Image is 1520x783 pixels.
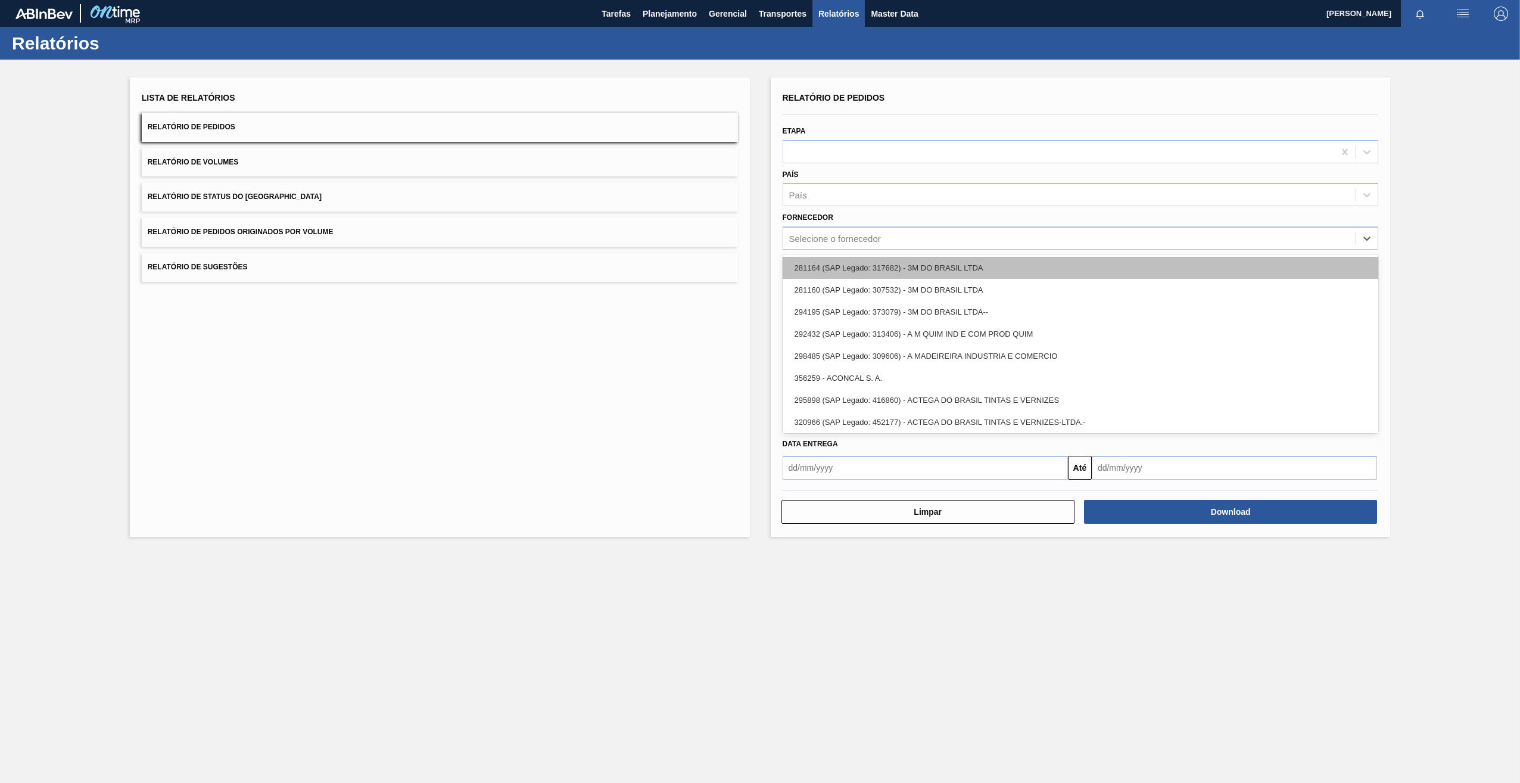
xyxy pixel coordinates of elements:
[759,7,806,21] span: Transportes
[783,127,806,135] label: Etapa
[783,389,1379,411] div: 295898 (SAP Legado: 416860) - ACTEGA DO BRASIL TINTAS E VERNIZES
[643,7,697,21] span: Planejamento
[783,257,1379,279] div: 281164 (SAP Legado: 317682) - 3M DO BRASIL LTDA
[1456,7,1470,21] img: userActions
[148,158,238,166] span: Relatório de Volumes
[783,279,1379,301] div: 281160 (SAP Legado: 307532) - 3M DO BRASIL LTDA
[148,192,322,201] span: Relatório de Status do [GEOGRAPHIC_DATA]
[142,253,738,282] button: Relatório de Sugestões
[789,190,807,200] div: País
[871,7,918,21] span: Master Data
[709,7,747,21] span: Gerencial
[148,228,334,236] span: Relatório de Pedidos Originados por Volume
[783,367,1379,389] div: 356259 - ACONCAL S. A.
[142,113,738,142] button: Relatório de Pedidos
[783,301,1379,323] div: 294195 (SAP Legado: 373079) - 3M DO BRASIL LTDA--
[1401,5,1439,22] button: Notificações
[783,93,885,102] span: Relatório de Pedidos
[142,218,738,247] button: Relatório de Pedidos Originados por Volume
[783,213,833,222] label: Fornecedor
[783,170,799,179] label: País
[783,411,1379,433] div: 320966 (SAP Legado: 452177) - ACTEGA DO BRASIL TINTAS E VERNIZES-LTDA.-
[142,182,738,212] button: Relatório de Status do [GEOGRAPHIC_DATA]
[148,263,248,271] span: Relatório de Sugestões
[1068,456,1092,480] button: Até
[148,123,235,131] span: Relatório de Pedidos
[783,456,1068,480] input: dd/mm/yyyy
[1494,7,1508,21] img: Logout
[15,8,73,19] img: TNhmsLtSVTkK8tSr43FrP2fwEKptu5GPRR3wAAAABJRU5ErkJggg==
[783,440,838,448] span: Data entrega
[142,148,738,177] button: Relatório de Volumes
[142,93,235,102] span: Lista de Relatórios
[781,500,1074,524] button: Limpar
[602,7,631,21] span: Tarefas
[818,7,859,21] span: Relatórios
[783,345,1379,367] div: 298485 (SAP Legado: 309606) - A MADEIREIRA INDUSTRIA E COMERCIO
[783,323,1379,345] div: 292432 (SAP Legado: 313406) - A M QUIM IND E COM PROD QUIM
[789,234,881,244] div: Selecione o fornecedor
[12,36,223,50] h1: Relatórios
[1092,456,1377,480] input: dd/mm/yyyy
[1084,500,1377,524] button: Download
